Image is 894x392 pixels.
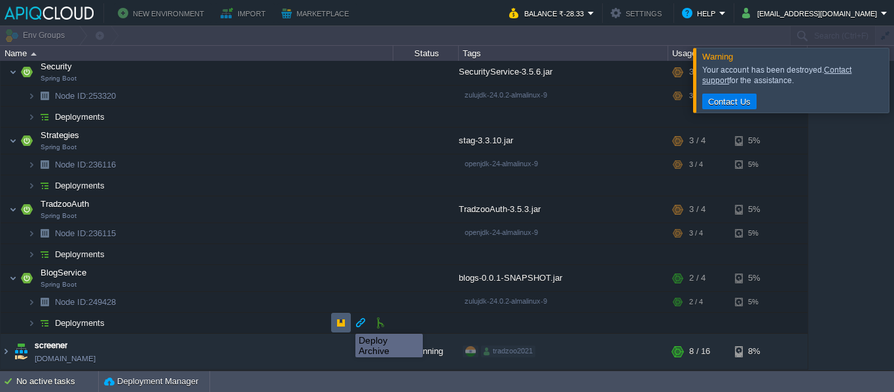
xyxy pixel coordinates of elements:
[27,292,35,312] img: AMDAwAAAACH5BAEAAAAALAAAAAABAAEAAAICRAEAOw==
[459,59,668,85] div: SecurityService-3.5.6.jar
[39,268,88,277] a: BlogServiceSpring Boot
[41,281,77,289] span: Spring Boot
[18,196,36,223] img: AMDAwAAAACH5BAEAAAAALAAAAAABAAEAAAICRAEAOw==
[41,212,77,220] span: Spring Boot
[27,154,35,175] img: AMDAwAAAACH5BAEAAAAALAAAAAABAAEAAAICRAEAOw==
[735,196,778,223] div: 5%
[55,91,88,101] span: Node ID:
[465,228,538,236] span: openjdk-24-almalinux-9
[509,5,588,21] button: Balance ₹-28.33
[118,5,208,21] button: New Environment
[27,244,35,264] img: AMDAwAAAACH5BAEAAAAALAAAAAABAAEAAAICRAEAOw==
[104,375,198,388] button: Deployment Manager
[54,228,118,239] span: 236115
[39,199,91,209] a: TradzooAuthSpring Boot
[704,96,755,107] button: Contact Us
[55,228,88,238] span: Node ID:
[393,334,459,369] div: Running
[54,90,118,101] a: Node ID:253320
[611,5,666,21] button: Settings
[39,267,88,278] span: BlogService
[54,90,118,101] span: 253320
[1,334,11,369] img: AMDAwAAAACH5BAEAAAAALAAAAAABAAEAAAICRAEAOw==
[41,143,77,151] span: Spring Boot
[689,334,710,369] div: 8 / 16
[39,198,91,209] span: TradzooAuth
[27,175,35,196] img: AMDAwAAAACH5BAEAAAAALAAAAAABAAEAAAICRAEAOw==
[702,65,885,86] div: Your account has been destroyed. for the assistance.
[54,111,107,122] a: Deployments
[221,5,270,21] button: Import
[54,317,107,329] span: Deployments
[689,59,706,85] div: 3 / 4
[54,296,118,308] a: Node ID:249428
[394,46,458,61] div: Status
[465,91,547,99] span: zulujdk-24.0.2-almalinux-9
[465,160,538,168] span: openjdk-24-almalinux-9
[54,159,118,170] span: 236116
[35,352,96,365] a: [DOMAIN_NAME]
[689,223,703,243] div: 3 / 4
[27,313,35,333] img: AMDAwAAAACH5BAEAAAAALAAAAAABAAEAAAICRAEAOw==
[689,265,706,291] div: 2 / 4
[459,46,668,61] div: Tags
[9,128,17,154] img: AMDAwAAAACH5BAEAAAAALAAAAAABAAEAAAICRAEAOw==
[54,159,118,170] a: Node ID:236116
[55,160,88,169] span: Node ID:
[39,130,81,140] a: StrategiesSpring Boot
[27,86,35,106] img: AMDAwAAAACH5BAEAAAAALAAAAAABAAEAAAICRAEAOw==
[281,5,353,21] button: Marketplace
[35,86,54,106] img: AMDAwAAAACH5BAEAAAAALAAAAAABAAEAAAICRAEAOw==
[9,196,17,223] img: AMDAwAAAACH5BAEAAAAALAAAAAABAAEAAAICRAEAOw==
[735,265,778,291] div: 5%
[735,223,778,243] div: 5%
[735,292,778,312] div: 5%
[31,52,37,56] img: AMDAwAAAACH5BAEAAAAALAAAAAABAAEAAAICRAEAOw==
[54,180,107,191] a: Deployments
[735,334,778,369] div: 8%
[55,297,88,307] span: Node ID:
[35,339,67,352] a: screener
[682,5,719,21] button: Help
[16,371,98,392] div: No active tasks
[5,7,94,20] img: APIQCloud
[54,296,118,308] span: 249428
[9,59,17,85] img: AMDAwAAAACH5BAEAAAAALAAAAAABAAEAAAICRAEAOw==
[18,128,36,154] img: AMDAwAAAACH5BAEAAAAALAAAAAABAAEAAAICRAEAOw==
[27,107,35,127] img: AMDAwAAAACH5BAEAAAAALAAAAAABAAEAAAICRAEAOw==
[27,223,35,243] img: AMDAwAAAACH5BAEAAAAALAAAAAABAAEAAAICRAEAOw==
[702,52,733,62] span: Warning
[459,196,668,223] div: TradzooAuth-3.5.3.jar
[735,154,778,175] div: 5%
[735,128,778,154] div: 5%
[689,154,703,175] div: 3 / 4
[41,75,77,82] span: Spring Boot
[9,265,17,291] img: AMDAwAAAACH5BAEAAAAALAAAAAABAAEAAAICRAEAOw==
[18,265,36,291] img: AMDAwAAAACH5BAEAAAAALAAAAAABAAEAAAICRAEAOw==
[689,86,703,106] div: 3 / 4
[12,334,30,369] img: AMDAwAAAACH5BAEAAAAALAAAAAABAAEAAAICRAEAOw==
[359,335,420,356] div: Deploy Archive
[742,5,881,21] button: [EMAIL_ADDRESS][DOMAIN_NAME]
[54,228,118,239] a: Node ID:236115
[39,61,74,72] span: Security
[689,196,706,223] div: 3 / 4
[669,46,807,61] div: Usage
[465,297,547,305] span: zulujdk-24.0.2-almalinux-9
[35,107,54,127] img: AMDAwAAAACH5BAEAAAAALAAAAAABAAEAAAICRAEAOw==
[35,223,54,243] img: AMDAwAAAACH5BAEAAAAALAAAAAABAAEAAAICRAEAOw==
[54,249,107,260] a: Deployments
[18,59,36,85] img: AMDAwAAAACH5BAEAAAAALAAAAAABAAEAAAICRAEAOw==
[39,62,74,71] a: SecuritySpring Boot
[35,175,54,196] img: AMDAwAAAACH5BAEAAAAALAAAAAABAAEAAAICRAEAOw==
[689,128,706,154] div: 3 / 4
[481,346,535,357] div: tradzoo2021
[35,292,54,312] img: AMDAwAAAACH5BAEAAAAALAAAAAABAAEAAAICRAEAOw==
[35,244,54,264] img: AMDAwAAAACH5BAEAAAAALAAAAAABAAEAAAICRAEAOw==
[39,130,81,141] span: Strategies
[1,46,393,61] div: Name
